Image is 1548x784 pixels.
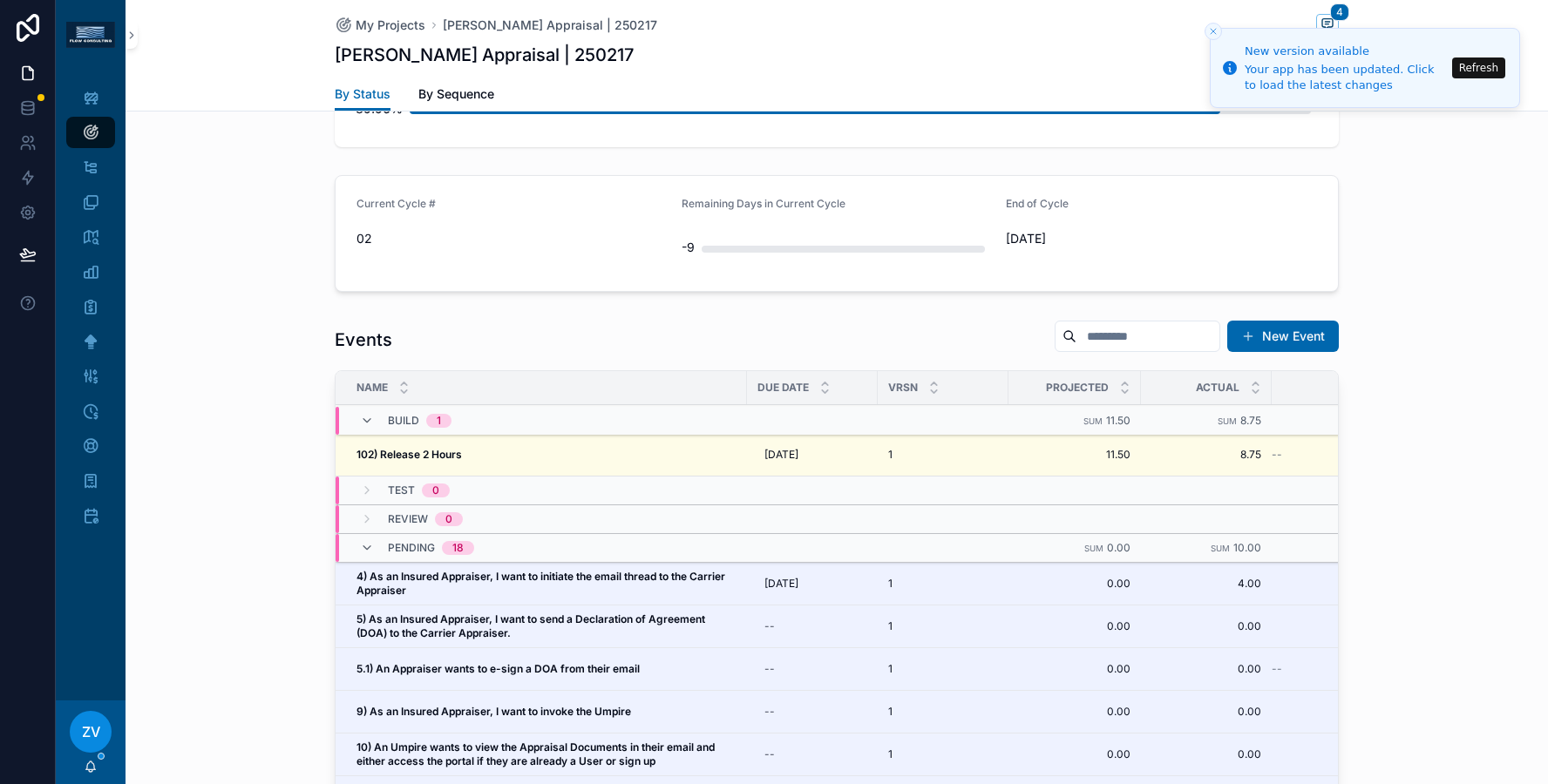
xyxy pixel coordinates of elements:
[1205,23,1222,40] button: Close toast
[888,448,998,462] a: 1
[356,570,737,598] a: 4) As an Insured Appraiser, I want to initiate the email thread to the Carrier Appraiser
[1151,448,1261,462] a: 8.75
[356,448,462,461] strong: 102) Release 2 Hours
[443,17,657,34] a: [PERSON_NAME] Appraisal | 250217
[432,483,439,497] div: 0
[56,70,126,554] div: scrollable content
[356,705,631,718] strong: 9) As an Insured Appraiser, I want to invoke the Umpire
[757,570,867,598] a: [DATE]
[388,414,419,428] span: Build
[1272,577,1406,591] a: 4.5
[1151,747,1261,761] a: 0.00
[1196,381,1239,395] span: Actual
[388,483,415,497] span: Test
[356,230,668,247] span: 02
[1019,705,1130,719] span: 0.00
[1151,662,1261,676] a: 0.00
[356,740,717,767] strong: 10) An Umpire wants to view the Appraisal Documents in their email and either access the portal i...
[764,705,775,719] div: --
[682,230,695,265] div: -9
[888,662,893,676] span: 1
[1272,662,1406,676] a: --
[888,577,998,591] a: 1
[1019,577,1130,591] a: 0.00
[418,78,494,113] a: By Sequence
[1330,3,1349,21] span: 4
[1006,230,1317,247] span: [DATE]
[757,740,867,768] a: --
[1240,414,1261,427] span: 8.75
[335,17,425,34] a: My Projects
[356,612,708,639] strong: 5) As an Insured Appraiser, I want to send a Declaration of Agreement (DOA) to the Carrier Apprai...
[1233,541,1261,554] span: 10.00
[356,662,737,676] a: 5.1) An Appraiser wants to e-sign a DOA from their email
[888,747,998,761] a: 1
[452,541,464,555] div: 18
[356,448,737,462] a: 102) Release 2 Hours
[1272,705,1406,719] a: 3.0
[888,577,893,591] span: 1
[757,381,809,395] span: Due Date
[1151,705,1261,719] a: 0.00
[1019,662,1130,676] a: 0.00
[764,619,775,633] div: --
[356,705,737,719] a: 9) As an Insured Appraiser, I want to invoke the Umpire
[82,721,100,742] span: ZV
[1227,321,1339,352] a: New Event
[388,512,428,526] span: Review
[335,85,390,103] span: By Status
[335,78,390,112] a: By Status
[1084,544,1103,553] small: Sum
[757,698,867,726] a: --
[888,705,998,719] a: 1
[764,577,798,591] span: [DATE]
[1107,541,1130,554] span: 0.00
[1151,619,1261,633] a: 0.00
[1245,62,1447,93] div: Your app has been updated. Click to load the latest changes
[1272,619,1406,633] a: 4.5
[335,43,634,67] h1: [PERSON_NAME] Appraisal | 250217
[66,22,115,48] img: App logo
[445,512,452,526] div: 0
[356,17,425,34] span: My Projects
[356,612,737,640] a: 5) As an Insured Appraiser, I want to send a Declaration of Agreement (DOA) to the Carrier Apprai...
[682,197,845,210] span: Remaining Days in Current Cycle
[1151,577,1261,591] a: 4.00
[888,381,918,395] span: VRSN
[418,85,494,103] span: By Sequence
[1272,747,1406,761] a: 3.0
[888,747,893,761] span: 1
[356,740,737,768] a: 10) An Umpire wants to view the Appraisal Documents in their email and either access the portal i...
[356,570,728,597] strong: 4) As an Insured Appraiser, I want to initiate the email thread to the Carrier Appraiser
[437,414,441,428] div: 1
[1046,381,1109,395] span: Projected
[1272,662,1282,676] span: --
[1211,544,1230,553] small: Sum
[1218,416,1237,426] small: Sum
[1019,747,1130,761] a: 0.00
[888,448,893,462] span: 1
[888,619,998,633] a: 1
[757,612,867,640] a: --
[1245,43,1447,60] div: New version available
[356,662,640,675] strong: 5.1) An Appraiser wants to e-sign a DOA from their email
[1006,197,1069,210] span: End of Cycle
[1272,448,1282,462] span: --
[764,747,775,761] div: --
[1083,416,1103,426] small: Sum
[1019,448,1130,462] a: 11.50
